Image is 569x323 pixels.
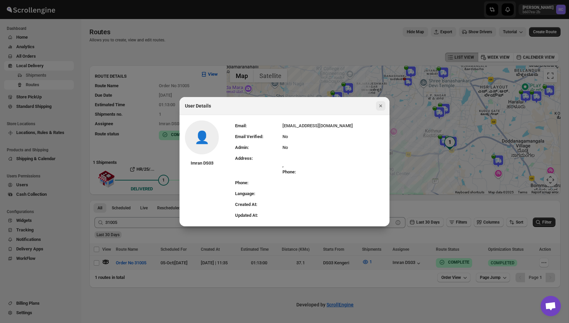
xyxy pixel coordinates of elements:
td: Email Verified: [235,131,282,142]
td: , [282,153,384,177]
span: No profile [194,134,210,141]
td: Updated At: [235,210,282,221]
td: Address: [235,153,282,177]
td: Admin: [235,142,282,153]
div: Open chat [541,296,561,316]
button: Close [376,101,385,111]
td: Email: [235,120,282,131]
h2: User Details [185,102,211,109]
td: Phone: [235,177,282,188]
div: Imran DS03 [191,160,213,167]
td: No [282,142,384,153]
td: [EMAIL_ADDRESS][DOMAIN_NAME] [282,120,384,131]
td: Created At: [235,199,282,210]
span: Phone: [282,169,296,174]
td: Language: [235,188,282,199]
td: No [282,131,384,142]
